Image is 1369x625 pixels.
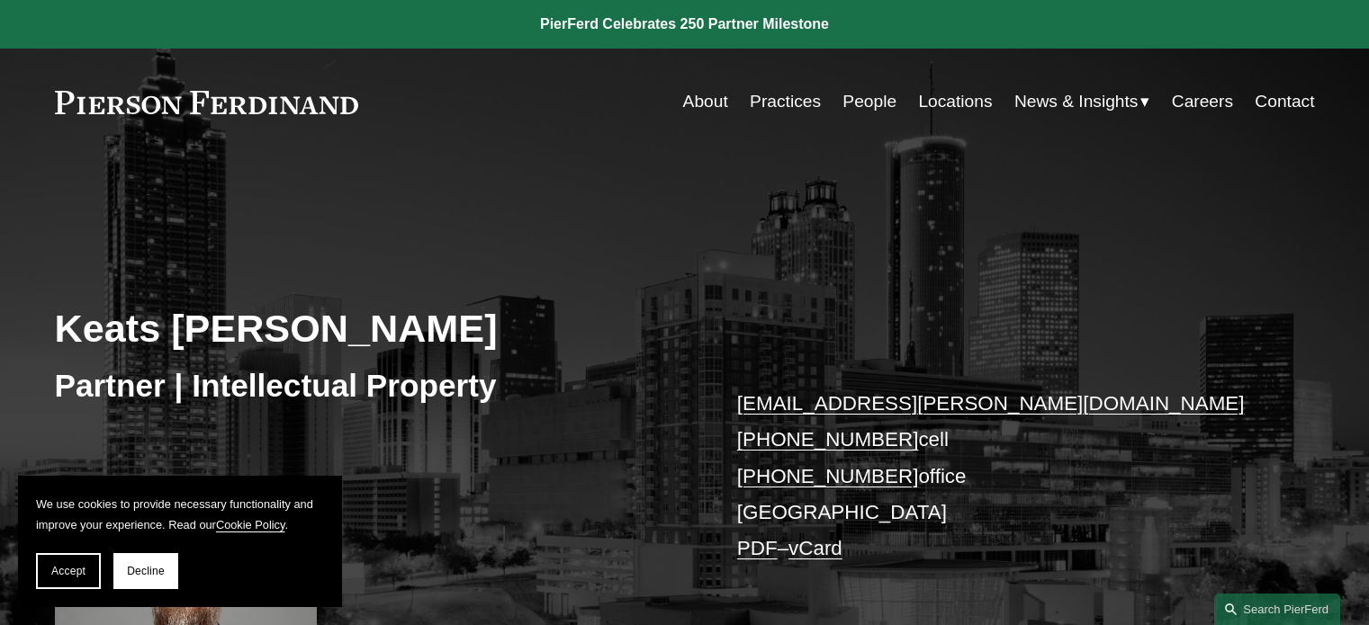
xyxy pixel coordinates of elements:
[737,386,1262,567] p: cell office [GEOGRAPHIC_DATA] –
[1255,85,1314,119] a: Contact
[1014,85,1150,119] a: folder dropdown
[683,85,728,119] a: About
[51,565,86,577] span: Accept
[737,465,919,487] a: [PHONE_NUMBER]
[842,85,896,119] a: People
[1172,85,1233,119] a: Careers
[55,366,685,406] h3: Partner | Intellectual Property
[737,428,919,451] a: [PHONE_NUMBER]
[788,537,842,559] a: vCard
[18,476,342,607] section: Cookie banner
[216,518,285,531] a: Cookie Policy
[36,553,101,589] button: Accept
[36,494,324,535] p: We use cookies to provide necessary functionality and improve your experience. Read our .
[737,537,778,559] a: PDF
[737,392,1245,415] a: [EMAIL_ADDRESS][PERSON_NAME][DOMAIN_NAME]
[1214,594,1340,625] a: Search this site
[113,553,178,589] button: Decline
[55,305,685,352] h2: Keats [PERSON_NAME]
[1014,86,1139,118] span: News & Insights
[127,565,165,577] span: Decline
[750,85,821,119] a: Practices
[918,85,992,119] a: Locations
